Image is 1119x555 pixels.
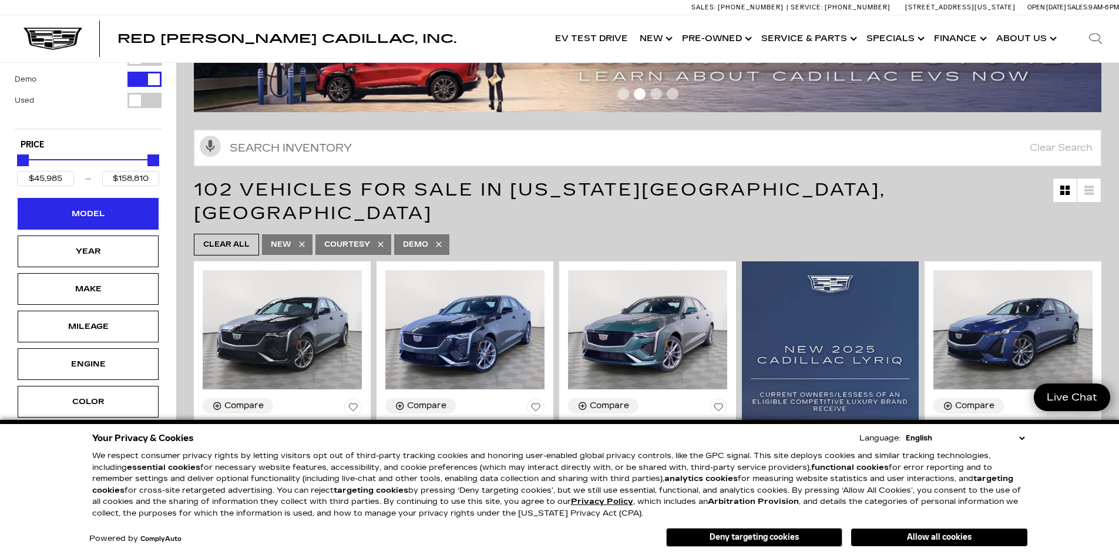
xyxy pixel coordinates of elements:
a: Sales: [PHONE_NUMBER] [691,4,787,11]
a: About Us [990,15,1060,62]
img: Cadillac Dark Logo with Cadillac White Text [23,28,82,50]
strong: Arbitration Provision [708,497,799,506]
select: Language Select [903,432,1027,444]
a: [STREET_ADDRESS][US_STATE] [905,4,1016,11]
img: 2024 Cadillac CT4 Sport [203,270,362,389]
span: Go to slide 3 [650,88,662,100]
a: Live Chat [1034,384,1110,411]
div: Maximum Price [147,154,159,166]
a: Privacy Policy [571,497,633,506]
div: Language: [859,435,900,442]
span: Open [DATE] [1027,4,1066,11]
img: 2024 Cadillac CT5 Sport [933,270,1093,389]
a: Pre-Owned [676,15,755,62]
span: 9 AM-6 PM [1088,4,1119,11]
span: Courtesy [324,237,370,252]
img: 2024 Cadillac CT4 Sport [385,270,545,389]
a: Service & Parts [755,15,861,62]
div: Powered by [89,535,182,543]
button: Compare Vehicle [568,398,639,413]
input: Minimum [17,171,74,186]
span: Your Privacy & Cookies [92,430,194,446]
span: Sales: [1067,4,1088,11]
div: Engine [59,358,117,371]
a: New [634,15,676,62]
svg: Click to toggle on voice search [200,136,221,157]
span: 102 Vehicles for Sale in [US_STATE][GEOGRAPHIC_DATA], [GEOGRAPHIC_DATA] [194,179,886,224]
div: Mileage [59,320,117,333]
label: Used [15,95,34,106]
button: Allow all cookies [851,529,1027,546]
div: MileageMileage [18,311,159,342]
span: Sales: [691,4,716,11]
strong: targeting cookies [92,474,1013,495]
span: Service: [791,4,823,11]
strong: targeting cookies [334,486,408,495]
div: Compare [955,401,994,411]
a: ComplyAuto [140,536,182,543]
span: Go to slide 1 [617,88,629,100]
a: EV Test Drive [549,15,634,62]
button: Save Vehicle [527,398,545,421]
div: Model [59,207,117,220]
span: Live Chat [1041,391,1103,404]
div: Compare [407,401,446,411]
strong: essential cookies [127,463,200,472]
div: MakeMake [18,273,159,305]
div: Filter by Vehicle Type [15,8,162,129]
button: Deny targeting cookies [666,528,842,547]
span: Clear All [203,237,250,252]
span: New [271,237,291,252]
div: EngineEngine [18,348,159,380]
div: Compare [224,401,264,411]
div: Minimum Price [17,154,29,166]
span: Go to slide 4 [667,88,678,100]
div: Color [59,395,117,408]
h5: Price [21,140,156,150]
a: Service: [PHONE_NUMBER] [787,4,893,11]
button: Save Vehicle [344,398,362,421]
div: Price [17,150,159,186]
span: Demo [403,237,428,252]
a: Finance [928,15,990,62]
a: Red [PERSON_NAME] Cadillac, Inc. [117,33,456,45]
span: Go to slide 2 [634,88,646,100]
button: Compare Vehicle [203,398,273,413]
img: ev-blog-post-banners4 [194,14,1110,112]
button: Save Vehicle [710,398,727,421]
strong: functional cookies [811,463,889,472]
label: Demo [15,73,36,85]
div: Year [59,245,117,258]
a: Specials [861,15,928,62]
div: Make [59,282,117,295]
div: ModelModel [18,198,159,230]
div: YearYear [18,236,159,267]
p: We respect consumer privacy rights by letting visitors opt out of third-party tracking cookies an... [92,450,1027,519]
div: Compare [590,401,629,411]
input: Maximum [102,171,159,186]
strong: analytics cookies [664,474,738,483]
button: Compare Vehicle [933,398,1004,413]
button: Compare Vehicle [385,398,456,413]
img: 2025 Cadillac CT4 Sport [568,270,727,389]
span: [PHONE_NUMBER] [718,4,784,11]
span: [PHONE_NUMBER] [825,4,891,11]
input: Search Inventory [194,130,1101,166]
div: ColorColor [18,386,159,418]
span: Red [PERSON_NAME] Cadillac, Inc. [117,32,456,46]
